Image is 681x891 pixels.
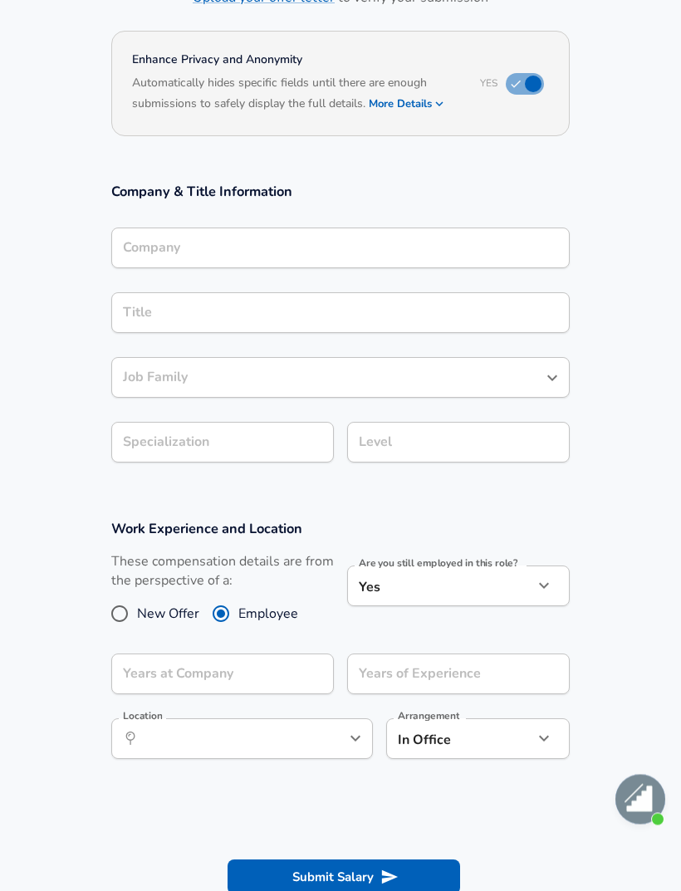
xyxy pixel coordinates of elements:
[369,93,445,116] button: More Details
[347,654,533,695] input: 7
[398,712,459,722] label: Arrangement
[541,367,564,390] button: Open
[137,605,199,624] span: New Offer
[119,365,537,391] input: Software Engineer
[111,520,570,539] h3: Work Experience and Location
[238,605,298,624] span: Employee
[111,654,297,695] input: 0
[119,236,562,262] input: Google
[615,775,665,825] div: Open chat
[132,52,460,69] h4: Enhance Privacy and Anonymity
[347,566,533,607] div: Yes
[386,719,508,760] div: In Office
[111,553,334,591] label: These compensation details are from the perspective of a:
[123,712,162,722] label: Location
[344,727,367,751] button: Open
[132,75,460,116] h6: Automatically hides specific fields until there are enough submissions to safely display the full...
[480,77,497,91] span: Yes
[359,559,517,569] label: Are you still employed in this role?
[119,301,562,326] input: Software Engineer
[111,183,570,202] h3: Company & Title Information
[111,423,334,463] input: Specialization
[355,430,562,456] input: L3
